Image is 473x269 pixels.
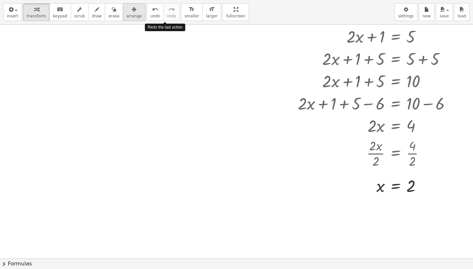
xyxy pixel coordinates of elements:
button: undoundo [147,3,164,21]
button: fullscreen [222,3,249,21]
button: new [419,3,435,21]
button: settings [394,3,417,21]
span: undo [150,14,160,18]
span: settings [398,14,414,18]
button: format_sizelarger [202,3,221,21]
span: insert [7,14,18,18]
span: new [422,14,431,18]
span: save [439,14,449,18]
span: scrub [74,14,85,18]
button: scrub [71,3,89,21]
span: erase [108,14,119,18]
button: insert [3,3,22,21]
span: fullscreen [226,14,245,18]
span: smaller [185,14,199,18]
i: format_size [209,6,215,13]
span: keypad [53,14,67,18]
button: format_sizesmaller [181,3,203,21]
div: Redo the last action [145,24,185,31]
span: arrange [126,14,142,18]
span: draw [92,14,102,18]
span: redo [167,14,176,18]
button: redoredo [164,3,180,21]
span: load [458,14,466,18]
i: redo [169,6,175,13]
i: format_size [189,6,195,13]
button: transform [23,3,50,21]
button: arrange [123,3,146,21]
button: draw [88,3,105,21]
button: load [454,3,470,21]
span: transform [27,14,46,18]
button: keyboardkeypad [49,3,71,21]
button: erase [105,3,123,21]
i: keyboard [57,6,63,13]
button: save [436,3,453,21]
i: undo [152,6,158,13]
span: larger [206,14,217,18]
